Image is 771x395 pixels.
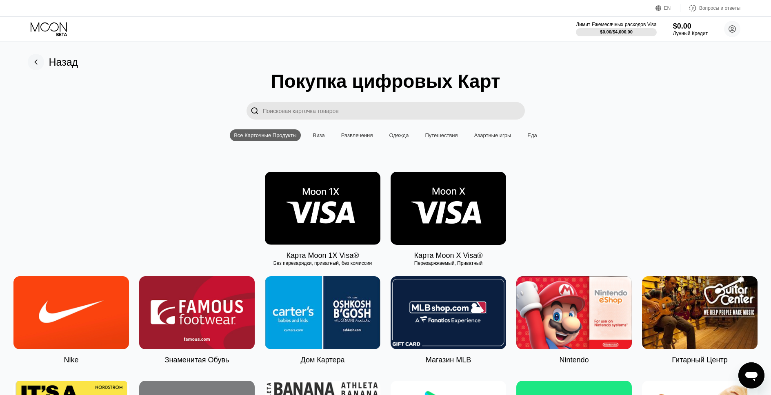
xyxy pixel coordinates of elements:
ya-tr-span: EN [664,5,671,11]
ya-tr-span: Магазин MLB [426,356,471,364]
ya-tr-span: Одежда [389,132,409,138]
iframe: Кнопка запуска окна обмена сообщениями [738,362,764,388]
ya-tr-span: Еда [527,132,537,138]
div: $0.00Лунный Кредит [673,22,708,36]
ya-tr-span: Развлечения [341,132,373,138]
ya-tr-span: Карта Moon 1X Visa® [286,251,359,260]
div: Развлечения [337,129,377,141]
ya-tr-span: Nike [64,356,78,364]
ya-tr-span: Азартные игры [474,132,511,138]
ya-tr-span:  [251,107,259,115]
div: Путешествия [421,129,462,141]
div: EN [655,4,680,12]
ya-tr-span: Путешествия [425,132,458,138]
div: $0.00 [673,22,708,31]
ya-tr-span: Вопросы и ответы [699,5,740,11]
ya-tr-span: Назад [49,56,78,68]
ya-tr-span: Виза [313,132,325,138]
ya-tr-span: Без перезарядки, приватный, без комиссии [273,260,372,266]
div: Азартные игры [470,129,515,141]
div: Назад [28,54,78,70]
div:  [247,102,263,120]
ya-tr-span: Покупка цифровых Карт [271,71,500,92]
ya-tr-span: Лунный Кредит [673,31,708,36]
div: Все Карточные Продукты [230,129,300,141]
ya-tr-span: Знаменитая Обувь [165,356,229,364]
ya-tr-span: Гитарный Центр [672,356,727,364]
ya-tr-span: Все Карточные Продукты [234,132,296,138]
div: Еда [523,129,541,141]
input: Поисковая карточка товаров [263,102,525,120]
div: Одежда [385,129,413,141]
ya-tr-span: Nintendo [559,356,589,364]
div: Вопросы и ответы [680,4,740,12]
div: Виза [309,129,329,141]
ya-tr-span: Перезаряжаемый, Приватный [414,260,482,266]
ya-tr-span: Лимит Ежемесячных расходов Visa [576,22,656,27]
ya-tr-span: Карта Moon X Visa® [414,251,482,260]
ya-tr-span: Дом Картера [301,356,345,364]
div: $0.00 / $4,000.00 [600,29,633,34]
div: Лимит Ежемесячных расходов Visa$0.00/$4,000.00 [576,22,656,36]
